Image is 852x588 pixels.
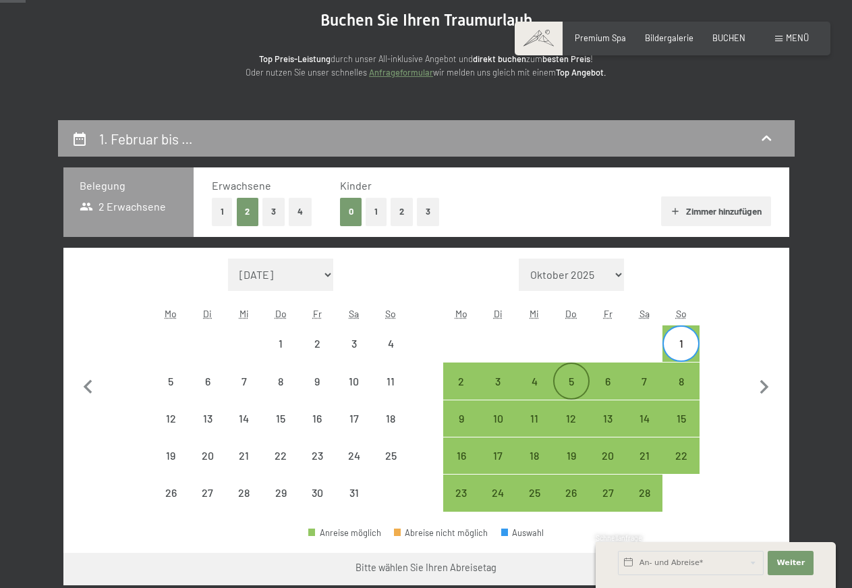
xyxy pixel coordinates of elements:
[626,475,662,511] div: Sat Feb 28 2026
[337,338,371,372] div: 3
[300,376,334,410] div: 9
[349,308,359,319] abbr: Samstag
[190,475,226,511] div: Tue Jan 27 2026
[262,437,299,474] div: Thu Jan 22 2026
[555,413,588,447] div: 12
[99,130,193,147] h2: 1. Februar bis …
[372,437,409,474] div: Sun Jan 25 2026
[190,363,226,399] div: Abreise nicht möglich
[590,437,626,474] div: Abreise möglich
[445,487,478,521] div: 23
[264,413,297,447] div: 15
[154,376,188,410] div: 5
[590,363,626,399] div: Fri Feb 06 2026
[530,308,539,319] abbr: Mittwoch
[455,308,467,319] abbr: Montag
[262,475,299,511] div: Thu Jan 29 2026
[626,363,662,399] div: Sat Feb 07 2026
[494,308,503,319] abbr: Dienstag
[191,487,225,521] div: 27
[154,450,188,484] div: 19
[627,413,661,447] div: 14
[556,67,606,78] strong: Top Angebot.
[264,450,297,484] div: 22
[664,338,698,372] div: 1
[300,487,334,521] div: 30
[591,487,625,521] div: 27
[374,338,407,372] div: 4
[553,363,590,399] div: Thu Feb 05 2026
[394,529,488,537] div: Abreise nicht möglich
[661,196,771,226] button: Zimmer hinzufügen
[299,363,335,399] div: Abreise nicht möglich
[443,400,480,437] div: Mon Feb 09 2026
[712,32,745,43] a: BUCHEN
[417,198,439,225] button: 3
[152,475,189,511] div: Mon Jan 26 2026
[481,376,515,410] div: 3
[372,325,409,362] div: Sun Jan 04 2026
[262,400,299,437] div: Thu Jan 15 2026
[190,437,226,474] div: Tue Jan 20 2026
[626,363,662,399] div: Abreise möglich
[590,475,626,511] div: Fri Feb 27 2026
[320,11,532,30] span: Buchen Sie Ihren Traumurlaub
[664,450,698,484] div: 22
[374,376,407,410] div: 11
[226,475,262,511] div: Wed Jan 28 2026
[640,308,650,319] abbr: Samstag
[516,437,552,474] div: Abreise möglich
[591,376,625,410] div: 6
[516,363,552,399] div: Abreise möglich
[226,437,262,474] div: Abreise nicht möglich
[480,475,516,511] div: Abreise möglich
[517,487,551,521] div: 25
[212,179,271,192] span: Erwachsene
[74,259,103,512] button: Vorheriger Monat
[152,437,189,474] div: Mon Jan 19 2026
[481,450,515,484] div: 17
[336,363,372,399] div: Sat Jan 10 2026
[336,437,372,474] div: Sat Jan 24 2026
[227,450,261,484] div: 21
[481,413,515,447] div: 10
[443,437,480,474] div: Mon Feb 16 2026
[212,198,233,225] button: 1
[443,475,480,511] div: Mon Feb 23 2026
[575,32,626,43] a: Premium Spa
[662,363,699,399] div: Sun Feb 08 2026
[262,400,299,437] div: Abreise nicht möglich
[226,437,262,474] div: Wed Jan 21 2026
[627,450,661,484] div: 21
[372,363,409,399] div: Sun Jan 11 2026
[152,400,189,437] div: Abreise nicht möglich
[445,413,478,447] div: 9
[262,363,299,399] div: Thu Jan 08 2026
[664,413,698,447] div: 15
[372,400,409,437] div: Abreise nicht möglich
[374,413,407,447] div: 18
[516,400,552,437] div: Abreise möglich
[299,437,335,474] div: Abreise nicht möglich
[154,413,188,447] div: 12
[553,475,590,511] div: Abreise möglich
[555,376,588,410] div: 5
[369,67,433,78] a: Anfrageformular
[553,475,590,511] div: Thu Feb 26 2026
[337,376,371,410] div: 10
[308,529,381,537] div: Anreise möglich
[152,363,189,399] div: Abreise nicht möglich
[191,376,225,410] div: 6
[226,400,262,437] div: Wed Jan 14 2026
[336,437,372,474] div: Abreise nicht möglich
[480,400,516,437] div: Tue Feb 10 2026
[313,308,322,319] abbr: Freitag
[264,376,297,410] div: 8
[662,325,699,362] div: Abreise möglich
[336,325,372,362] div: Abreise nicht möglich
[226,475,262,511] div: Abreise nicht möglich
[553,437,590,474] div: Abreise möglich
[190,400,226,437] div: Tue Jan 13 2026
[226,363,262,399] div: Abreise nicht möglich
[662,437,699,474] div: Abreise möglich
